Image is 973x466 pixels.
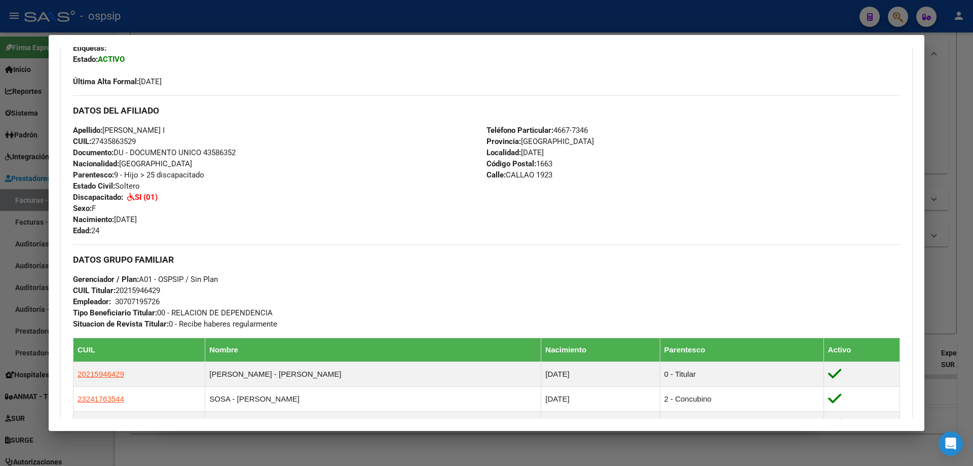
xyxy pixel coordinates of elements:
span: 4667-7346 [486,126,588,135]
span: [DATE] [486,148,544,157]
span: Soltero [73,182,140,191]
td: SOSA - [PERSON_NAME] [205,387,541,412]
span: 1663 [486,159,552,168]
th: Nacimiento [541,338,660,362]
span: [DATE] [73,77,162,86]
strong: Documento: [73,148,114,157]
strong: Código Postal: [486,159,536,168]
strong: Localidad: [486,148,521,157]
strong: Gerenciador / Plan: [73,275,139,284]
span: [GEOGRAPHIC_DATA] [486,137,594,146]
td: [DATE] [541,387,660,412]
strong: Apellido: [73,126,102,135]
td: [PERSON_NAME] - [PERSON_NAME] [205,362,541,387]
td: 0 - Titular [660,362,824,387]
h3: DATOS GRUPO FAMILIAR [73,254,900,265]
strong: Nacimiento: [73,215,114,224]
span: [DATE] [73,215,137,224]
strong: Provincia: [486,137,521,146]
span: DU - DOCUMENTO UNICO 43586352 [73,148,236,157]
strong: Calle: [486,170,506,180]
span: 00 - RELACION DE DEPENDENCIA [73,308,273,317]
strong: Etiquetas: [73,44,106,53]
th: CUIL [73,338,205,362]
strong: Teléfono Particular: [486,126,553,135]
span: [PERSON_NAME] I [73,126,165,135]
strong: Empleador: [73,297,111,306]
strong: Edad: [73,226,91,235]
strong: Última Alta Formal: [73,77,139,86]
strong: Situacion de Revista Titular: [73,319,169,329]
span: [GEOGRAPHIC_DATA] [73,159,192,168]
span: 23241763544 [78,395,124,403]
span: 0 - Recibe haberes regularmente [73,319,277,329]
div: Open Intercom Messenger [939,432,963,456]
span: F [73,204,96,213]
strong: CUIL: [73,137,91,146]
strong: Sexo: [73,204,92,213]
td: [DATE] [541,362,660,387]
td: [DATE] [541,412,660,437]
div: 30707195726 [115,296,160,307]
span: 20215946429 [73,286,160,295]
strong: Estado: [73,55,98,64]
strong: Estado Civil: [73,182,115,191]
span: 24 [73,226,99,235]
th: Activo [824,338,900,362]
h3: DATOS DEL AFILIADO [73,105,900,116]
strong: Parentesco: [73,170,114,180]
span: 27435863529 [73,137,136,146]
th: Parentesco [660,338,824,362]
span: A01 - OSPSIP / Sin Plan [73,275,218,284]
strong: Discapacitado: [73,193,123,202]
strong: SI (01) [135,193,158,202]
th: Nombre [205,338,541,362]
strong: Nacionalidad: [73,159,119,168]
td: 2 - Concubino [660,387,824,412]
strong: Tipo Beneficiario Titular: [73,308,157,317]
td: 3 - Hijo < 21 años [660,412,824,437]
td: [PERSON_NAME] [205,412,541,437]
strong: ACTIVO [98,55,125,64]
strong: CUIL Titular: [73,286,116,295]
span: CALLAO 1923 [486,170,552,180]
span: 20215946429 [78,370,124,378]
span: 9 - Hijo > 25 discapacitado [73,170,204,180]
